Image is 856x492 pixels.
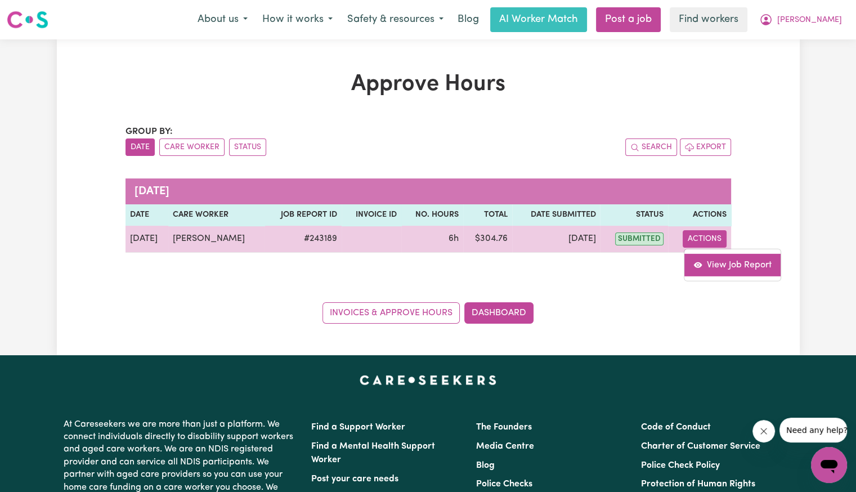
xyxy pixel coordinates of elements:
[476,461,495,470] a: Blog
[512,204,600,226] th: Date Submitted
[311,475,398,484] a: Post your care needs
[229,138,266,156] button: sort invoices by paid status
[670,7,747,32] a: Find workers
[190,8,255,32] button: About us
[512,226,600,253] td: [DATE]
[7,7,48,33] a: Careseekers logo
[680,138,731,156] button: Export
[126,178,731,204] caption: [DATE]
[752,8,849,32] button: My Account
[159,138,225,156] button: sort invoices by care worker
[449,234,459,243] span: 6 hours
[7,8,68,17] span: Need any help?
[684,253,781,276] a: View job report 243189
[811,447,847,483] iframe: Button to launch messaging window
[340,8,451,32] button: Safety & resources
[684,248,781,281] div: Actions
[752,420,775,442] iframe: Close message
[126,127,173,136] span: Group by:
[401,204,463,226] th: No. Hours
[311,442,435,464] a: Find a Mental Health Support Worker
[265,204,342,226] th: Job Report ID
[126,71,731,98] h1: Approve Hours
[641,423,711,432] a: Code of Conduct
[451,7,486,32] a: Blog
[265,226,342,253] td: # 243189
[168,204,264,226] th: Care worker
[126,226,169,253] td: [DATE]
[476,423,532,432] a: The Founders
[779,418,847,442] iframe: Message from company
[322,302,460,324] a: Invoices & Approve Hours
[777,14,842,26] span: [PERSON_NAME]
[7,10,48,30] img: Careseekers logo
[641,461,720,470] a: Police Check Policy
[463,226,513,253] td: $ 304.76
[615,232,664,245] span: submitted
[126,204,169,226] th: Date
[490,7,587,32] a: AI Worker Match
[641,442,760,451] a: Charter of Customer Service
[311,423,405,432] a: Find a Support Worker
[255,8,340,32] button: How it works
[596,7,661,32] a: Post a job
[342,204,401,226] th: Invoice ID
[464,302,534,324] a: Dashboard
[668,204,730,226] th: Actions
[476,480,532,489] a: Police Checks
[641,480,755,489] a: Protection of Human Rights
[168,226,264,253] td: [PERSON_NAME]
[600,204,668,226] th: Status
[476,442,534,451] a: Media Centre
[683,230,727,248] button: Actions
[463,204,513,226] th: Total
[625,138,677,156] button: Search
[360,375,496,384] a: Careseekers home page
[126,138,155,156] button: sort invoices by date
